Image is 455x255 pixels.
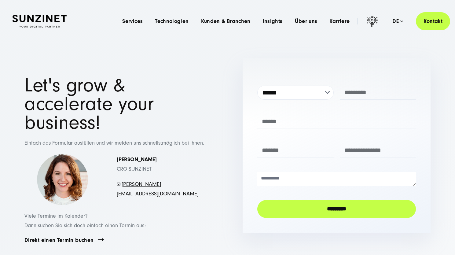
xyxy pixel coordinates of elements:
img: Simona-kontakt-page-picture [37,154,88,205]
a: Karriere [329,18,350,24]
a: Services [122,18,143,24]
img: SUNZINET Full Service Digital Agentur [12,15,67,28]
a: Kunden & Branchen [201,18,251,24]
a: [PERSON_NAME][EMAIL_ADDRESS][DOMAIN_NAME] [117,181,199,197]
a: Insights [263,18,283,24]
a: Technologien [155,18,189,24]
p: CRO SUNZINET [117,155,200,174]
a: Kontakt [416,12,450,30]
span: Viele Termine im Kalender? Dann suchen Sie sich doch einfach einen Termin aus: [24,213,146,229]
a: Über uns [295,18,317,24]
span: Einfach das Formular ausfüllen und wir melden uns schnellstmöglich bei Ihnen. [24,140,204,146]
div: de [392,18,403,24]
span: Let's grow & accelerate your business! [24,74,154,134]
strong: [PERSON_NAME] [117,156,157,163]
a: Direkt einen Termin buchen [24,237,94,244]
span: - [120,181,122,187]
